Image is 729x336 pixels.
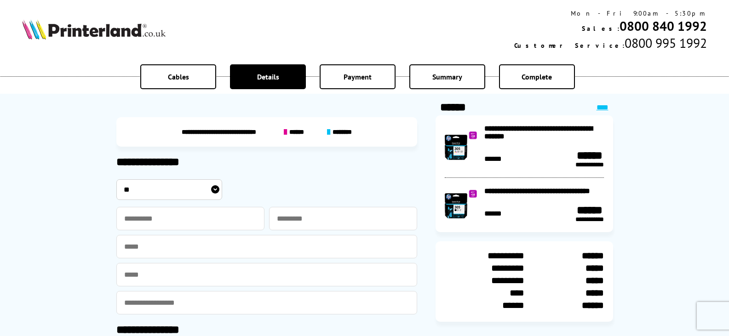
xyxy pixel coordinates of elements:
[257,72,279,81] span: Details
[168,72,189,81] span: Cables
[514,41,625,50] span: Customer Service:
[344,72,372,81] span: Payment
[522,72,552,81] span: Complete
[582,24,620,33] span: Sales:
[432,72,462,81] span: Summary
[22,19,166,40] img: Printerland Logo
[625,34,707,51] span: 0800 995 1992
[514,9,707,17] div: Mon - Fri 9:00am - 5:30pm
[620,17,707,34] a: 0800 840 1992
